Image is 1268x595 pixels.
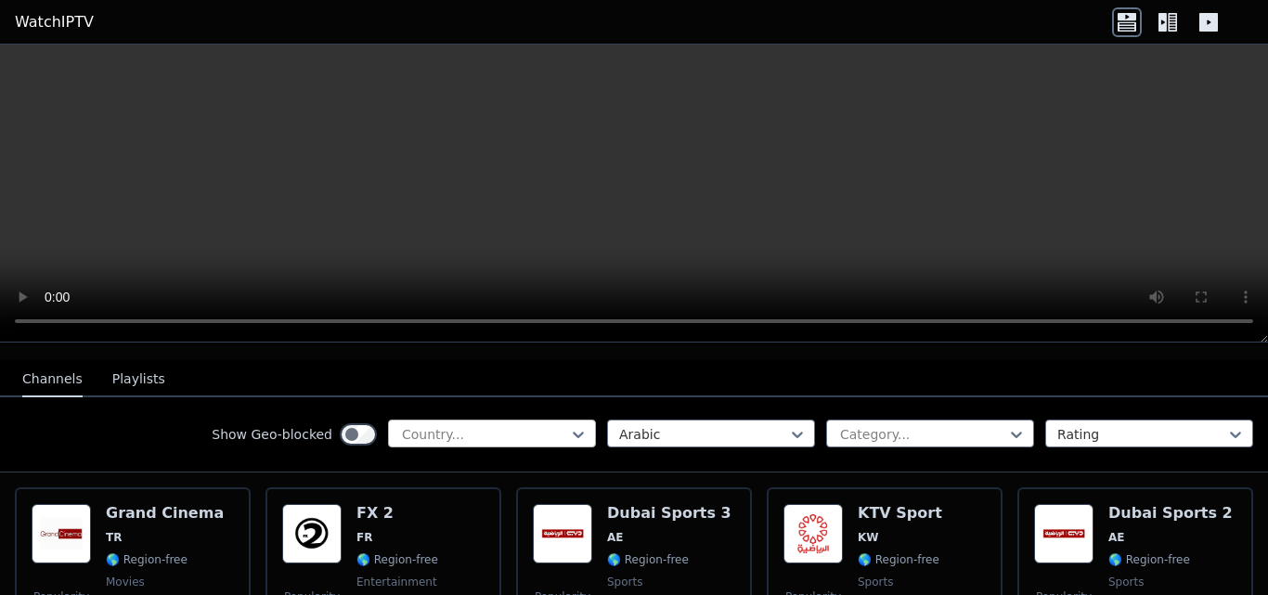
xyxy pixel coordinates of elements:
span: AE [607,530,623,545]
h6: Grand Cinema [106,504,224,523]
span: sports [1108,575,1144,589]
span: movies [106,575,145,589]
a: WatchIPTV [15,11,94,33]
span: 🌎 Region-free [607,552,689,567]
img: FX 2 [282,504,342,563]
img: KTV Sport [783,504,843,563]
span: 🌎 Region-free [356,552,438,567]
img: Dubai Sports 2 [1034,504,1093,563]
h6: KTV Sport [858,504,942,523]
span: FR [356,530,372,545]
label: Show Geo-blocked [212,425,332,444]
span: 🌎 Region-free [858,552,939,567]
img: Grand Cinema [32,504,91,563]
button: Channels [22,362,83,397]
h6: Dubai Sports 2 [1108,504,1233,523]
h6: FX 2 [356,504,458,523]
span: AE [1108,530,1124,545]
span: TR [106,530,122,545]
span: KW [858,530,879,545]
h6: Dubai Sports 3 [607,504,731,523]
span: 🌎 Region-free [106,552,188,567]
span: entertainment [356,575,437,589]
span: 🌎 Region-free [1108,552,1190,567]
span: sports [858,575,893,589]
span: sports [607,575,642,589]
img: Dubai Sports 3 [533,504,592,563]
button: Playlists [112,362,165,397]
